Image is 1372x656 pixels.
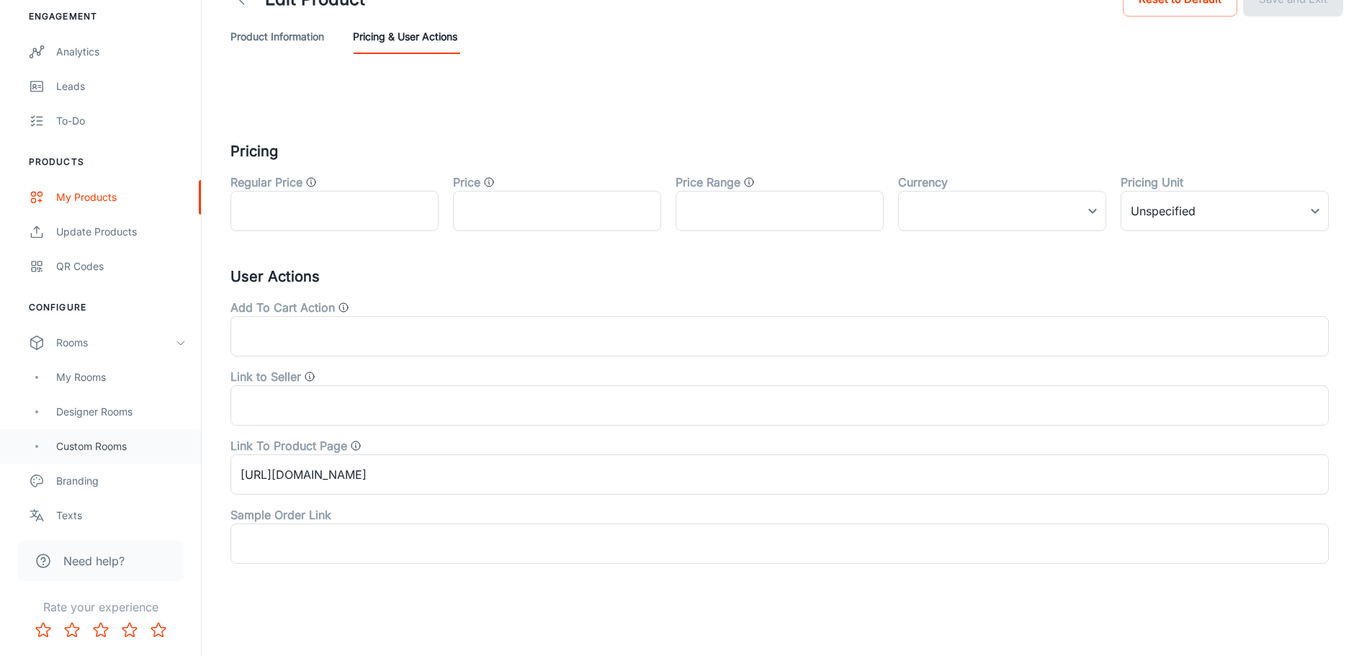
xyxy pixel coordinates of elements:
[58,616,86,644] button: Rate 2 star
[338,302,349,313] svg: An action to take when the user clicks a button to add to cart
[56,369,187,385] div: My Rooms
[230,266,1343,287] h5: User Actions
[230,19,324,54] button: Product Information
[56,404,187,420] div: Designer Rooms
[230,174,302,191] label: Regular Price
[56,44,187,60] div: Analytics
[63,552,125,570] span: Need help?
[483,176,495,188] svg: The current price of the product
[230,506,331,524] label: Sample Order Link
[12,598,189,616] p: Rate your experience
[56,259,187,274] div: QR Codes
[304,371,315,382] svg: The link it directs the customer to when clicking find a seller or store
[56,473,187,489] div: Branding
[1121,191,1329,231] div: Unspecified
[56,113,187,129] div: To-do
[56,224,187,240] div: Update Products
[453,174,480,191] label: Price
[230,437,347,454] label: Link To Product Page
[230,140,1343,162] h5: Pricing
[230,299,335,316] label: Add To Cart Action
[898,174,948,191] label: Currency
[56,189,187,205] div: My Products
[56,508,187,524] div: Texts
[29,616,58,644] button: Rate 1 star
[56,78,187,94] div: Leads
[743,176,755,188] svg: (i.e. $100 - $200)
[230,368,301,385] label: Link to Seller
[305,176,317,188] svg: A struck through price
[350,440,362,451] svg: URL to the current product
[676,174,740,191] label: Price Range
[56,439,187,454] div: Custom Rooms
[144,616,173,644] button: Rate 5 star
[86,616,115,644] button: Rate 3 star
[1121,174,1183,191] label: Pricing Unit
[56,335,175,351] div: Rooms
[353,19,457,54] button: Pricing & User Actions
[115,616,144,644] button: Rate 4 star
